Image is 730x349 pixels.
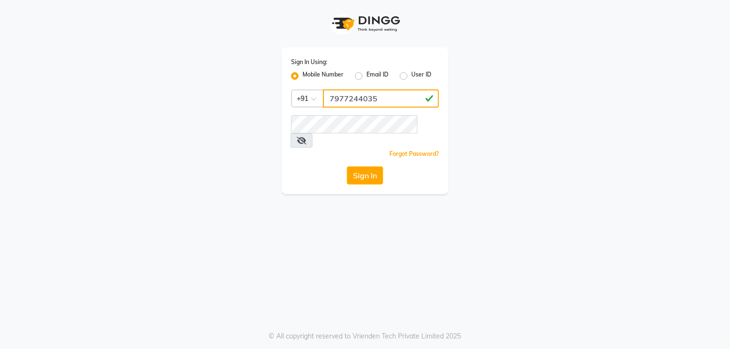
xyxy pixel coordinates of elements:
[411,70,431,82] label: User ID
[366,70,388,82] label: Email ID
[327,10,403,38] img: logo1.svg
[302,70,344,82] label: Mobile Number
[291,58,327,66] label: Sign In Using:
[323,89,439,108] input: Username
[291,115,417,133] input: Username
[389,150,439,157] a: Forgot Password?
[347,166,383,185] button: Sign In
